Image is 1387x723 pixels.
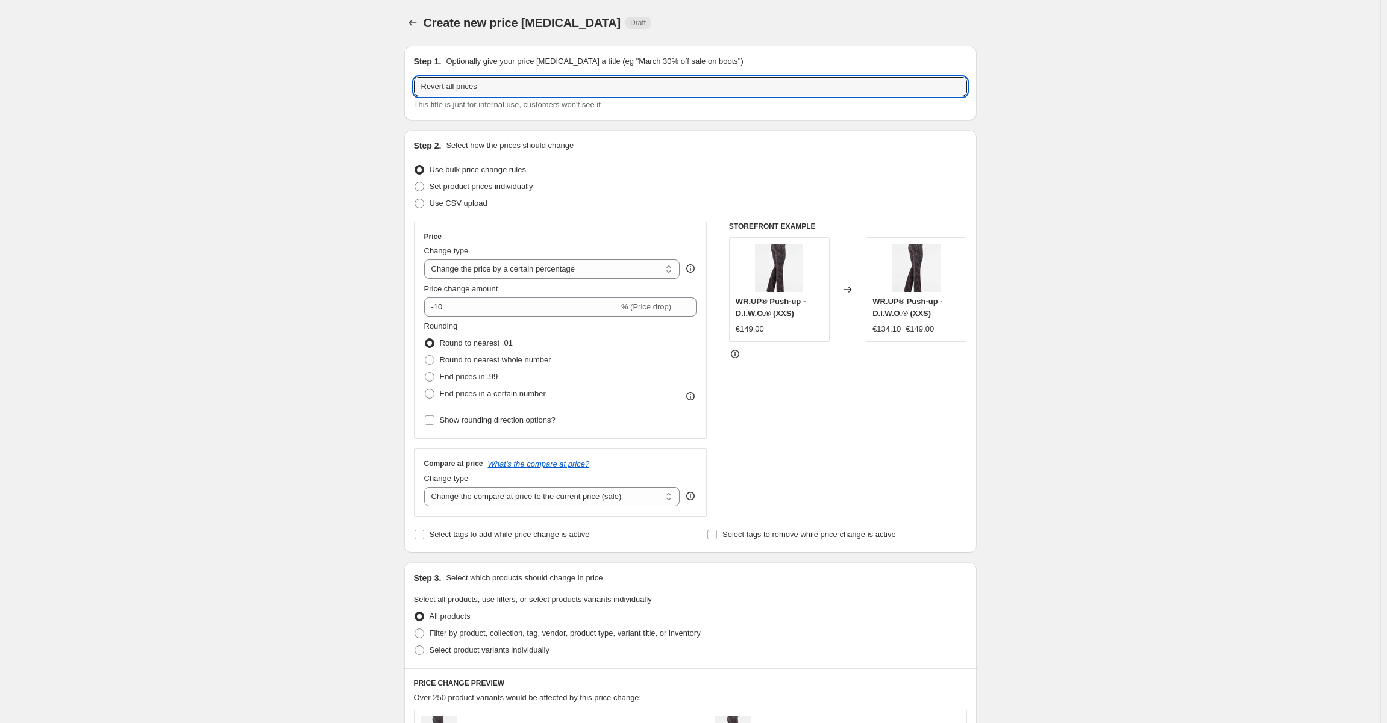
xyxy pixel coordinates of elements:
[736,297,806,318] span: WR.UP® Push-up - D.I.W.O.® (XXS)
[424,321,458,330] span: Rounding
[414,572,442,584] h2: Step 3.
[414,77,967,96] input: 30% off holiday sale
[446,55,743,67] p: Optionally give your price [MEDICAL_DATA] a title (eg "March 30% off sale on boots")
[430,628,701,638] span: Filter by product, collection, tag, vendor, product type, variant title, or inventory
[414,140,442,152] h2: Step 2.
[621,302,671,311] span: % (Price drop)
[488,459,590,468] button: What's the compare at price?
[440,355,551,364] span: Round to nearest whole number
[684,262,697,275] div: help
[440,372,498,381] span: End prices in .99
[440,338,513,347] span: Round to nearest .01
[414,678,967,688] h6: PRICE CHANGE PREVIEW
[446,140,574,152] p: Select how the prices should change
[440,389,546,398] span: End prices in a certain number
[430,199,487,208] span: Use CSV upload
[729,222,967,231] h6: STOREFRONT EXAMPLE
[755,244,803,292] img: 621_80x.jpg
[872,297,942,318] span: WR.UP® Push-up - D.I.W.O.® (XXS)
[424,474,469,483] span: Change type
[736,323,764,335] div: €149.00
[892,244,941,292] img: 621_80x.jpg
[424,284,498,293] span: Price change amount
[430,612,471,621] span: All products
[424,16,621,29] span: Create new price [MEDICAL_DATA]
[430,165,526,174] span: Use bulk price change rules
[906,323,934,335] strike: €149.00
[414,55,442,67] h2: Step 1.
[424,297,619,317] input: -15
[414,595,652,604] span: Select all products, use filters, or select products variants individually
[430,182,533,191] span: Set product prices individually
[424,246,469,255] span: Change type
[630,18,646,28] span: Draft
[872,323,901,335] div: €134.10
[446,572,603,584] p: Select which products should change in price
[430,645,549,654] span: Select product variants individually
[424,232,442,241] h3: Price
[414,693,642,702] span: Over 250 product variants would be affected by this price change:
[404,14,421,31] button: Price change jobs
[424,459,483,468] h3: Compare at price
[722,530,896,539] span: Select tags to remove while price change is active
[684,490,697,502] div: help
[430,530,590,539] span: Select tags to add while price change is active
[414,100,601,109] span: This title is just for internal use, customers won't see it
[440,415,556,424] span: Show rounding direction options?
